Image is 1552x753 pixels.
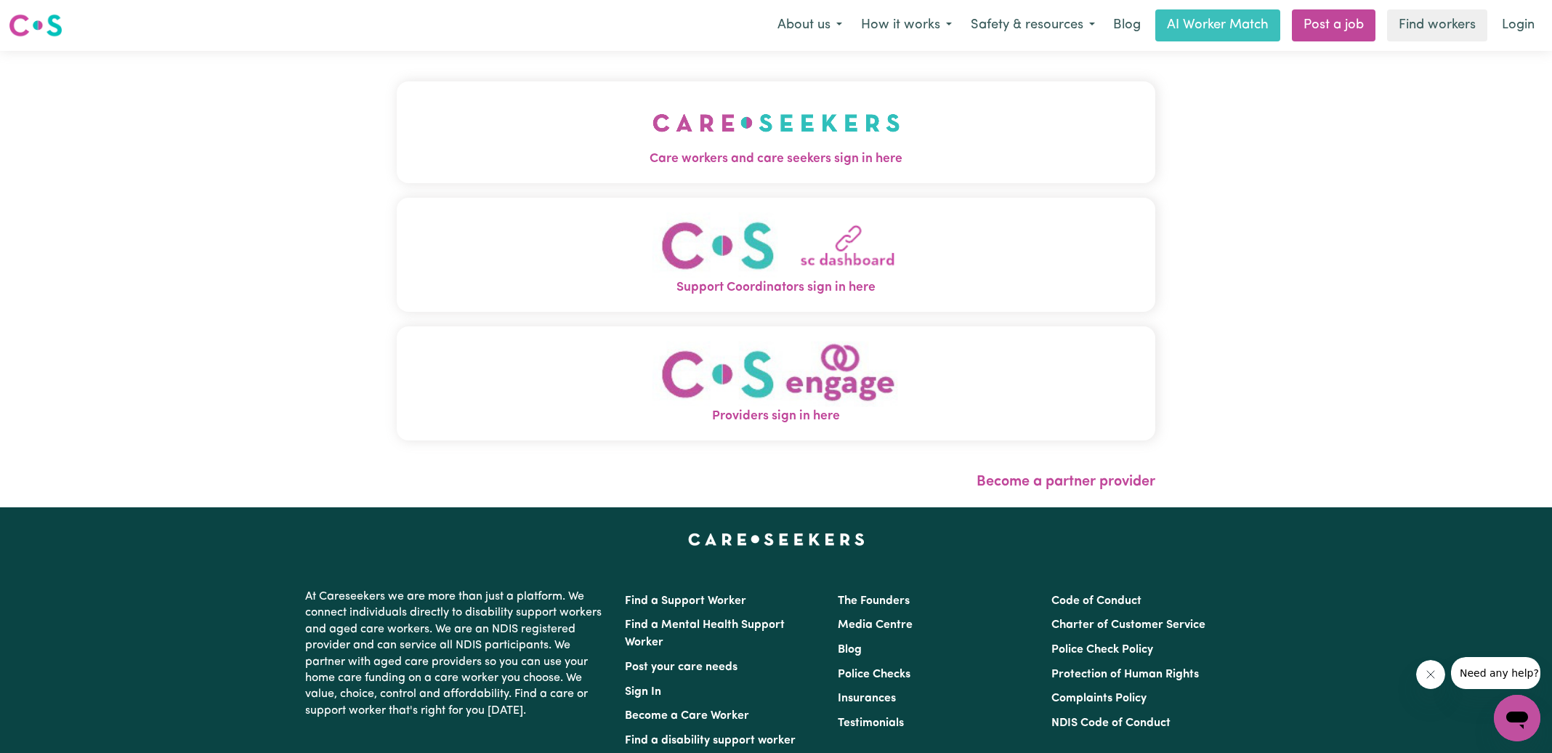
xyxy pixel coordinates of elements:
img: Careseekers logo [9,12,62,39]
a: Careseekers home page [688,533,865,545]
span: Support Coordinators sign in here [397,278,1155,297]
a: Charter of Customer Service [1051,619,1205,631]
a: Blog [1104,9,1149,41]
a: Complaints Policy [1051,693,1147,704]
a: Find a disability support worker [625,735,796,746]
a: Find a Mental Health Support Worker [625,619,785,648]
a: Insurances [838,693,896,704]
iframe: Close message [1416,660,1445,689]
a: Post a job [1292,9,1375,41]
a: Login [1493,9,1543,41]
a: Code of Conduct [1051,595,1141,607]
a: Become a partner provider [977,475,1155,489]
a: Testimonials [838,717,904,729]
a: Police Checks [838,669,910,680]
a: Sign In [625,686,661,698]
p: At Careseekers we are more than just a platform. We connect individuals directly to disability su... [305,583,607,725]
a: Find workers [1387,9,1487,41]
a: The Founders [838,595,910,607]
span: Care workers and care seekers sign in here [397,150,1155,169]
a: NDIS Code of Conduct [1051,717,1171,729]
span: Providers sign in here [397,407,1155,426]
button: Support Coordinators sign in here [397,198,1155,312]
a: Careseekers logo [9,9,62,42]
a: Blog [838,644,862,656]
a: AI Worker Match [1155,9,1280,41]
a: Police Check Policy [1051,644,1153,656]
button: Care workers and care seekers sign in here [397,81,1155,183]
a: Become a Care Worker [625,710,749,722]
a: Protection of Human Rights [1051,669,1199,680]
a: Post your care needs [625,661,737,673]
button: Safety & resources [961,10,1104,41]
iframe: Button to launch messaging window [1494,695,1540,741]
a: Media Centre [838,619,913,631]
button: Providers sign in here [397,326,1155,440]
button: How it works [852,10,961,41]
iframe: Message from company [1451,657,1540,689]
a: Find a Support Worker [625,595,746,607]
button: About us [768,10,852,41]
